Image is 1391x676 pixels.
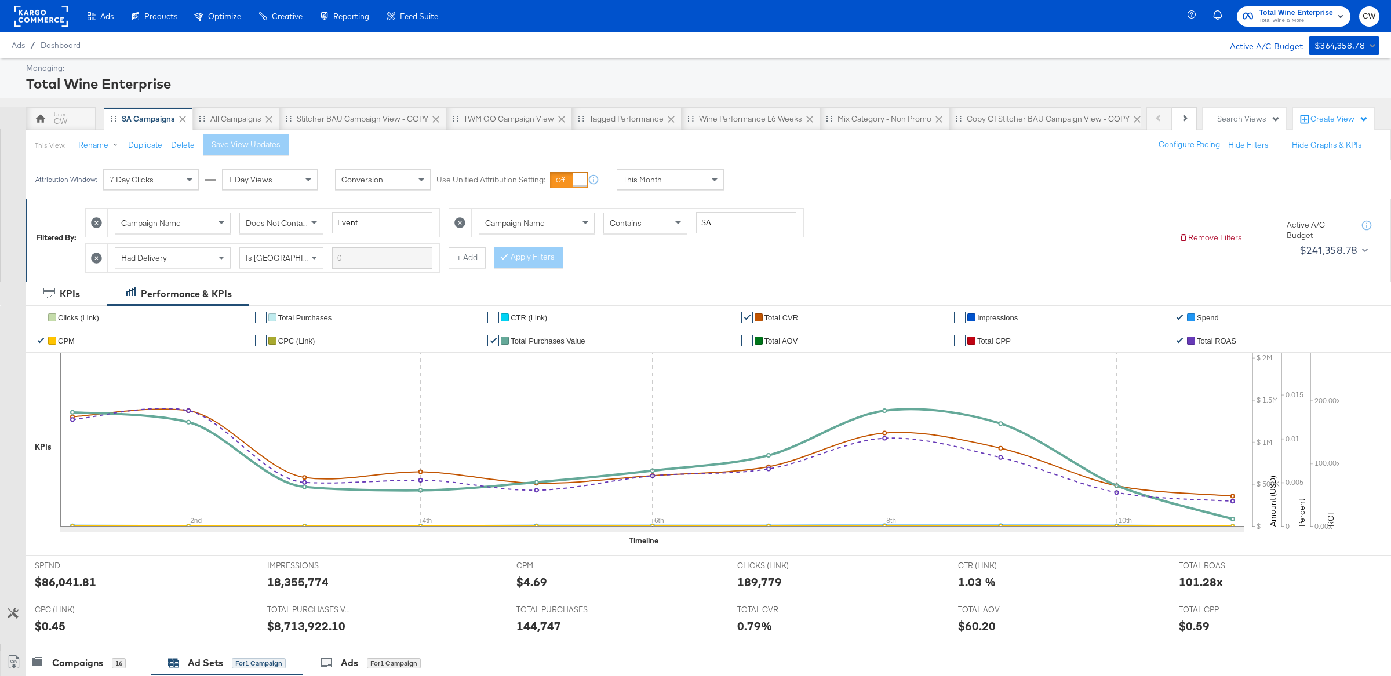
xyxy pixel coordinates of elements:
span: IMPRESSIONS [267,560,354,571]
input: Enter a search term [332,212,432,233]
span: CPM [516,560,603,571]
button: Delete [171,140,195,151]
div: $0.45 [35,617,65,634]
span: Had Delivery [121,253,167,263]
div: Timeline [629,535,658,546]
span: TOTAL ROAS [1179,560,1266,571]
span: Total Wine Enterprise [1259,7,1333,19]
span: Conversion [341,174,383,185]
span: Ads [12,41,25,50]
a: ✔ [255,335,267,346]
span: Total Purchases [278,313,332,322]
span: Reporting [333,12,369,21]
div: $86,041.81 [35,573,96,590]
div: Drag to reorder tab [955,115,962,122]
div: Active A/C Budget [1287,220,1350,241]
span: Campaign Name [485,218,545,228]
div: 18,355,774 [267,573,329,590]
div: Create View [1310,114,1368,125]
div: Active A/C Budget [1218,36,1303,54]
div: 101.28x [1179,573,1223,590]
div: Search Views [1217,114,1280,125]
span: Ads [100,12,114,21]
button: Total Wine EnterpriseTotal Wine & More [1237,6,1350,27]
div: $4.69 [516,573,547,590]
span: 7 Day Clicks [110,174,154,185]
div: Drag to reorder tab [285,115,292,122]
button: Configure Pacing [1150,134,1228,155]
label: Use Unified Attribution Setting: [436,174,545,185]
span: Total AOV [764,337,798,345]
div: $0.59 [1179,617,1210,634]
div: Drag to reorder tab [687,115,694,122]
span: Spend [1197,313,1219,322]
div: Ad Sets [188,656,223,670]
div: $8,713,922.10 [267,617,345,634]
span: / [25,41,41,50]
span: This Month [623,174,662,185]
span: CPC (Link) [278,337,315,345]
div: Drag to reorder tab [110,115,116,122]
span: TOTAL AOV [958,604,1045,615]
span: CTR (Link) [511,313,547,322]
div: Drag to reorder tab [199,115,205,122]
a: ✔ [35,335,46,346]
span: Clicks (Link) [58,313,99,322]
span: Optimize [208,12,241,21]
div: Tagged Performance [589,114,664,125]
div: SA Campaigns [122,114,175,125]
span: TOTAL CVR [737,604,824,615]
div: Mix Category - Non Promo [837,114,931,125]
input: Enter a search term [332,247,432,269]
text: Amount (USD) [1268,476,1278,527]
div: Attribution Window: [35,176,97,184]
button: Hide Filters [1228,140,1269,151]
span: TOTAL PURCHASES [516,604,603,615]
a: ✔ [1174,335,1185,346]
span: CPM [58,337,75,345]
a: ✔ [954,312,966,323]
a: ✔ [741,312,753,323]
div: KPIs [60,287,80,301]
button: $241,358.78 [1295,241,1371,260]
div: $241,358.78 [1299,242,1357,259]
div: Stitcher BAU Campaign View - COPY [297,114,428,125]
span: Total Wine & More [1259,16,1333,25]
span: CTR (LINK) [958,560,1045,571]
span: Total CPP [977,337,1011,345]
div: Campaigns [52,656,103,670]
button: Remove Filters [1179,232,1242,243]
span: Total ROAS [1197,337,1236,345]
div: $60.20 [958,617,996,634]
div: CW [54,116,67,127]
div: Total Wine Enterprise [26,74,1377,93]
a: ✔ [487,335,499,346]
span: Products [144,12,177,21]
div: KPIs [35,441,52,452]
a: ✔ [487,312,499,323]
span: CPC (LINK) [35,604,122,615]
span: Total CVR [764,313,799,322]
button: + Add [449,247,486,268]
div: 189,779 [737,573,782,590]
div: Wine Performance L6 Weeks [699,114,802,125]
button: CW [1359,6,1379,27]
div: 1.03 % [958,573,996,590]
div: Drag to reorder tab [826,115,832,122]
a: Dashboard [41,41,81,50]
div: Drag to reorder tab [452,115,458,122]
button: Rename [70,135,130,156]
div: 144,747 [516,617,561,634]
span: Feed Suite [400,12,438,21]
a: ✔ [741,335,753,346]
div: Ads [341,656,358,670]
span: CW [1364,10,1375,23]
div: Drag to reorder tab [578,115,584,122]
div: Performance & KPIs [141,287,232,301]
span: Campaign Name [121,218,181,228]
span: 1 Day Views [228,174,272,185]
div: Managing: [26,63,1377,74]
button: Duplicate [128,140,162,151]
span: TOTAL PURCHASES VALUE [267,604,354,615]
